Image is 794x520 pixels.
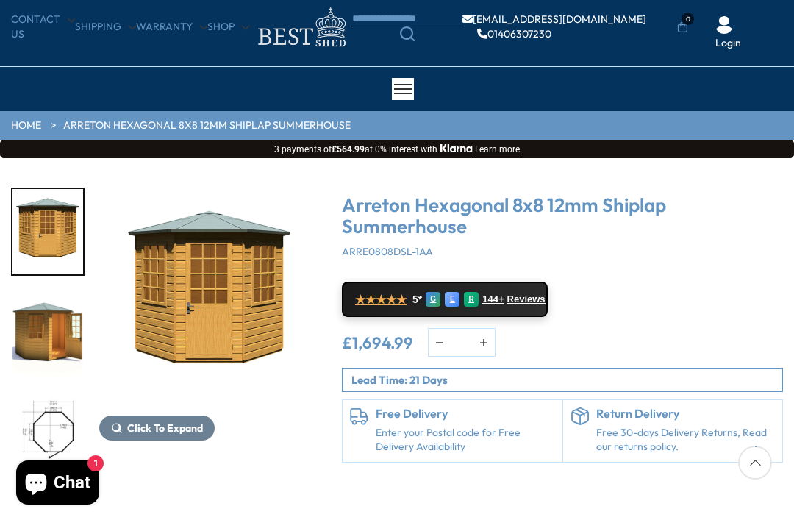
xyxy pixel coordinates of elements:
[352,26,462,41] a: Search
[342,282,548,317] a: ★★★★★ 5* G E R 144+ Reviews
[11,13,75,41] a: CONTACT US
[11,188,85,276] div: 2 / 9
[351,372,782,388] p: Lead Time: 21 Days
[11,118,41,133] a: HOME
[355,293,407,307] span: ★★★★★
[63,118,351,133] a: Arreton Hexagonal 8x8 12mm Shiplap Summerhouse
[207,20,249,35] a: Shop
[596,407,776,421] h6: Return Delivery
[136,20,207,35] a: Warranty
[342,195,783,237] h3: Arreton Hexagonal 8x8 12mm Shiplap Summerhouse
[445,292,459,307] div: E
[127,421,203,435] span: Click To Expand
[507,293,546,305] span: Reviews
[11,393,85,482] div: 4 / 9
[596,426,776,455] p: Free 30-days Delivery Returns, Read our returns policy.
[12,460,104,508] inbox-online-store-chat: Shopify online store chat
[376,426,555,455] a: Enter your Postal code for Free Delivery Availability
[12,189,83,274] img: Arretonstd8x8000_200x200.jpg
[99,416,215,441] button: Click To Expand
[376,407,555,421] h6: Free Delivery
[426,292,440,307] div: G
[464,292,479,307] div: R
[99,188,320,482] div: 2 / 9
[99,188,320,408] img: Arreton Hexagonal 8x8 12mm Shiplap Summerhouse
[477,29,551,39] a: 01406307230
[677,20,688,35] a: 0
[482,293,504,305] span: 144+
[11,291,85,379] div: 3 / 9
[462,14,646,24] a: [EMAIL_ADDRESS][DOMAIN_NAME]
[12,395,83,480] img: Arreton8x8FLOORPLAN_200x200.jpg
[342,245,433,258] span: ARRE0808DSL-1AA
[12,292,83,377] img: Arretonstd8x8030open_200x200.jpg
[715,16,733,34] img: User Icon
[682,13,694,25] span: 0
[75,20,136,35] a: Shipping
[715,36,741,51] a: Login
[249,3,352,51] img: logo
[342,335,413,351] ins: £1,694.99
